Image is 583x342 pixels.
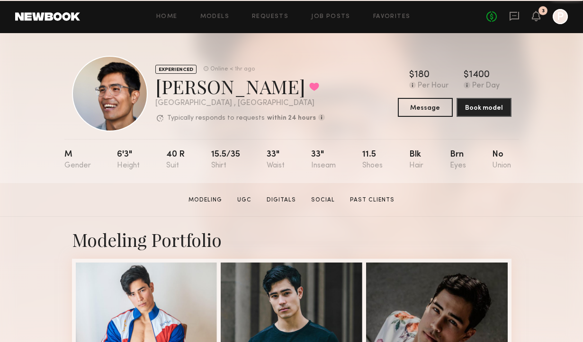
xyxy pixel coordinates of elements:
div: EXPERIENCED [155,65,197,74]
div: Per Day [472,82,500,90]
div: 1400 [469,70,490,80]
a: Requests [252,14,288,20]
div: No [492,150,511,170]
div: $ [464,70,469,80]
div: Modeling Portfolio [72,228,511,251]
div: 33" [311,150,336,170]
a: Modeling [185,196,226,204]
button: Message [398,98,453,117]
a: Job Posts [311,14,350,20]
div: [GEOGRAPHIC_DATA] , [GEOGRAPHIC_DATA] [155,99,325,107]
b: within 24 hours [267,115,316,122]
div: 6'3" [117,150,140,170]
a: Favorites [373,14,411,20]
div: 33" [267,150,285,170]
button: Book model [457,98,511,117]
a: Digitals [263,196,300,204]
a: Home [156,14,178,20]
div: 11.5 [362,150,383,170]
div: 180 [414,70,430,80]
div: $ [409,70,414,80]
a: Social [307,196,339,204]
div: Brn [450,150,466,170]
div: 40 r [166,150,185,170]
div: M [64,150,91,170]
a: P [553,9,568,24]
div: [PERSON_NAME] [155,74,325,99]
div: Blk [409,150,423,170]
p: Typically responds to requests [167,115,265,122]
div: 3 [542,9,545,14]
div: Per Hour [418,82,448,90]
a: Past Clients [346,196,398,204]
a: Models [200,14,229,20]
a: UGC [233,196,255,204]
div: 15.5/35 [211,150,240,170]
div: Online < 1hr ago [210,66,255,72]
